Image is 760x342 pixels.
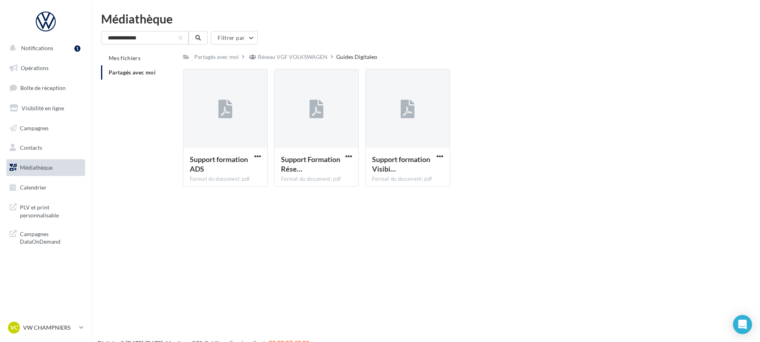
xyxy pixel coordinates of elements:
button: Notifications 1 [5,40,84,57]
p: VW CHAMPNIERS [23,324,76,332]
div: Format du document: pdf [372,176,443,183]
span: Support formation Visibilité et Avis [372,155,430,173]
span: Calendrier [20,184,47,191]
span: Opérations [21,64,49,71]
div: Médiathèque [101,13,750,25]
span: Notifications [21,45,53,51]
span: VC [10,324,18,332]
span: Partagés avec moi [109,69,156,76]
div: Format du document: pdf [281,176,352,183]
a: VC VW CHAMPNIERS [6,320,85,335]
div: Partagés avec moi [194,53,239,61]
span: Contacts [20,144,42,151]
span: PLV et print personnalisable [20,202,82,219]
span: Support formation ADS [190,155,248,173]
a: Campagnes [5,120,87,137]
div: Open Intercom Messenger [733,315,752,334]
span: Médiathèque [20,164,53,171]
span: Campagnes DataOnDemand [20,229,82,246]
span: Visibilité en ligne [21,105,64,111]
a: Contacts [5,139,87,156]
span: Mes fichiers [109,55,140,61]
div: Réseau VGF VOLKSWAGEN [258,53,327,61]
a: Médiathèque [5,159,87,176]
a: PLV et print personnalisable [5,199,87,222]
a: Visibilité en ligne [5,100,87,117]
span: Campagnes [20,124,49,131]
span: Boîte de réception [20,84,66,91]
button: Filtrer par [211,31,258,45]
div: Guides Digitaleo [336,53,377,61]
a: Campagnes DataOnDemand [5,225,87,249]
a: Boîte de réception [5,79,87,96]
div: 1 [74,45,80,52]
span: Support Formation Réseaux Sociaux [281,155,340,173]
a: Opérations [5,60,87,76]
a: Calendrier [5,179,87,196]
div: Format du document: pdf [190,176,261,183]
